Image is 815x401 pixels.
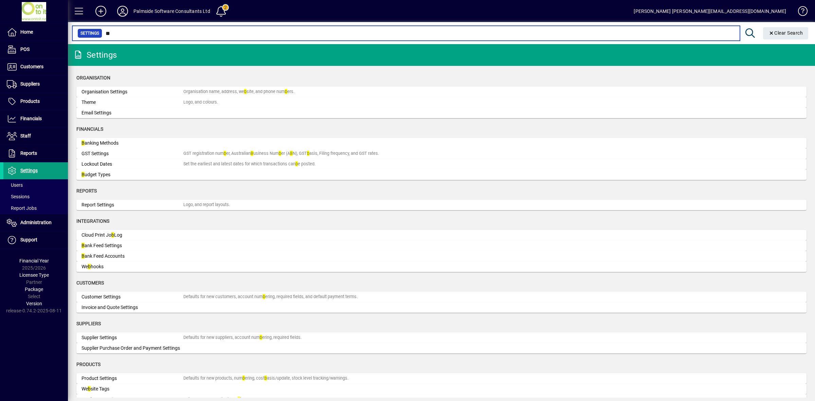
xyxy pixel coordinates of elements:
[20,168,38,173] span: Settings
[81,334,183,341] div: Supplier Settings
[76,200,807,210] a: Report SettingsLogo, and report layouts.
[3,76,68,93] a: Suppliers
[81,263,183,270] div: We hooks
[3,41,68,58] a: POS
[76,240,807,251] a: Bank Feed Settings
[285,89,287,94] em: b
[763,27,809,39] button: Clear
[183,161,315,167] div: Set the earliest and latest dates for which transactions can e posted.
[112,5,133,17] button: Profile
[260,335,262,340] em: b
[183,334,302,341] div: Defaults for new suppliers, account num ering, required fields.
[20,116,42,121] span: Financials
[295,161,298,166] em: b
[26,301,42,306] span: Version
[768,30,803,36] span: Clear Search
[244,89,247,94] em: b
[80,30,99,37] span: Settings
[183,202,230,208] div: Logo, and report layouts.
[183,294,358,300] div: Defaults for new customers, account num ering, required fields, and default payment terms.
[263,294,265,299] em: b
[88,264,91,269] em: b
[81,88,183,95] div: Organisation Settings
[81,375,183,382] div: Product Settings
[19,258,49,263] span: Financial Year
[76,373,807,384] a: Product SettingsDefaults for new products, numbering, costbasis/update, stock level tracking/warn...
[307,151,309,156] em: b
[7,194,30,199] span: Sessions
[76,159,807,169] a: Lockout DatesSet the earliest and latest dates for which transactions canbe posted.
[76,332,807,343] a: Supplier SettingsDefaults for new suppliers, account numbering, required fields.
[76,384,807,394] a: Website Tags
[3,214,68,231] a: Administration
[290,151,293,156] em: B
[88,386,91,391] em: b
[793,1,807,23] a: Knowledge Base
[76,302,807,313] a: Invoice and Quote Settings
[20,220,52,225] span: Administration
[3,128,68,145] a: Staff
[634,6,786,17] div: [PERSON_NAME] [PERSON_NAME][EMAIL_ADDRESS][DOMAIN_NAME]
[76,321,101,326] span: Suppliers
[81,304,183,311] div: Invoice and Quote Settings
[20,98,40,104] span: Products
[81,232,183,239] div: Cloud Print Jo Log
[3,110,68,127] a: Financials
[76,218,109,224] span: Integrations
[3,58,68,75] a: Customers
[183,375,348,382] div: Defaults for new products, num ering, cost asis/update, stock level tracking/warnings.
[81,172,85,177] em: B
[20,150,37,156] span: Reports
[111,232,114,238] em: b
[279,151,281,156] em: b
[183,89,294,95] div: Organisation name, address, we site, and phone num ers.
[20,29,33,35] span: Home
[76,343,807,353] a: Supplier Purchase Order and Payment Settings
[183,150,379,157] div: GST registration num er, Australian usiness Num er (A N), GST asis, Filing frequency, and GST rates.
[76,251,807,261] a: Bank Feed Accounts
[81,140,183,147] div: anking Methods
[7,205,37,211] span: Report Jobs
[3,191,68,202] a: Sessions
[81,150,183,157] div: GST Settings
[81,109,183,116] div: Email Settings
[90,5,112,17] button: Add
[76,362,101,367] span: Products
[242,376,245,381] em: b
[76,87,807,97] a: Organisation SettingsOrganisation name, address, website, and phone numbers.
[3,24,68,41] a: Home
[3,202,68,214] a: Report Jobs
[76,108,807,118] a: Email Settings
[81,99,183,106] div: Theme
[73,50,117,60] div: Settings
[76,75,110,80] span: Organisation
[76,188,97,194] span: Reports
[81,140,85,146] em: B
[76,169,807,180] a: Budget Types
[3,145,68,162] a: Reports
[81,171,183,178] div: udget Types
[76,138,807,148] a: Banking Methods
[76,292,807,302] a: Customer SettingsDefaults for new customers, account numbering, required fields, and default paym...
[20,64,43,69] span: Customers
[81,293,183,300] div: Customer Settings
[224,151,226,156] em: b
[76,126,103,132] span: Financials
[81,253,183,260] div: ank Feed Accounts
[20,133,31,139] span: Staff
[81,201,183,208] div: Report Settings
[81,161,183,168] div: Lockout Dates
[81,385,183,393] div: We site Tags
[20,237,37,242] span: Support
[20,47,30,52] span: POS
[3,179,68,191] a: Users
[25,287,43,292] span: Package
[76,230,807,240] a: Cloud Print JobLog
[7,182,23,188] span: Users
[76,261,807,272] a: Webhooks
[81,242,183,249] div: ank Feed Settings
[76,148,807,159] a: GST SettingsGST registration number, AustralianBusiness Number (ABN), GSTbasis, Filing frequency,...
[265,376,267,381] em: b
[3,232,68,249] a: Support
[183,99,218,106] div: Logo, and colours.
